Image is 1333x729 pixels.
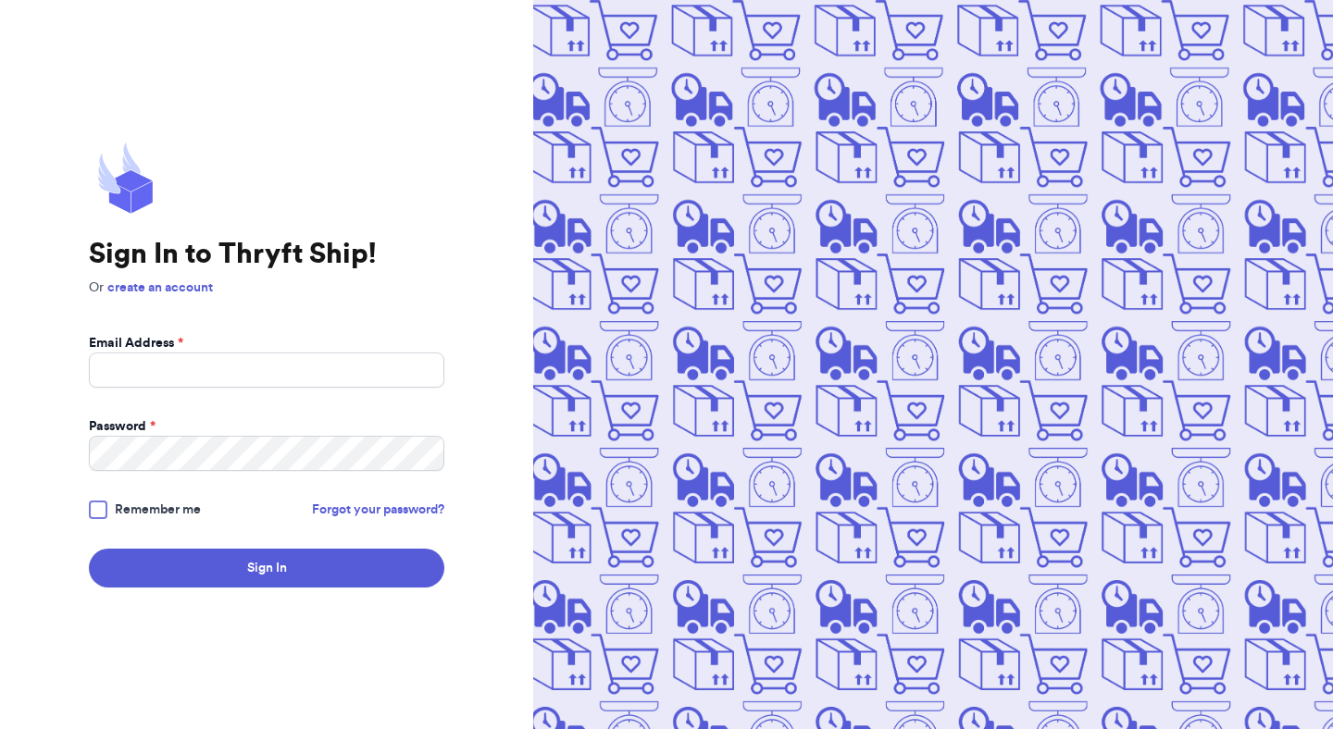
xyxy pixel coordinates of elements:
a: Forgot your password? [312,500,444,519]
span: Remember me [115,500,201,519]
button: Sign In [89,549,444,587]
h1: Sign In to Thryft Ship! [89,238,444,271]
label: Email Address [89,334,183,352]
a: create an account [107,281,213,294]
label: Password [89,417,156,436]
p: Or [89,278,444,297]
